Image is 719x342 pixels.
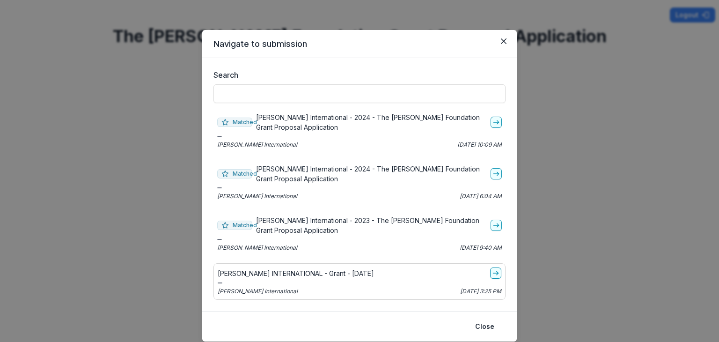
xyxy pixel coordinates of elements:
header: Navigate to submission [202,30,517,58]
a: go-to [491,220,502,231]
span: Matched [217,221,252,230]
p: [PERSON_NAME] International - 2023 - The [PERSON_NAME] Foundation Grant Proposal Application [256,216,487,235]
button: Close [470,319,500,334]
p: [PERSON_NAME] INTERNATIONAL - Grant - [DATE] [218,268,374,278]
p: [PERSON_NAME] International [217,192,297,201]
p: [DATE] 10:09 AM [457,141,502,149]
p: [DATE] 6:04 AM [460,192,502,201]
a: go-to [491,168,502,179]
p: [DATE] 9:40 AM [460,244,502,252]
p: [PERSON_NAME] International [217,244,297,252]
a: go-to [491,117,502,128]
p: [PERSON_NAME] International [218,287,298,296]
p: [PERSON_NAME] International - 2024 - The [PERSON_NAME] Foundation Grant Proposal Application [256,112,487,132]
span: Matched [217,118,252,127]
label: Search [213,69,500,81]
p: [PERSON_NAME] International - 2024 - The [PERSON_NAME] Foundation Grant Proposal Application [256,164,487,184]
span: Matched [217,169,252,178]
button: Close [496,34,511,49]
a: go-to [490,268,501,279]
p: [PERSON_NAME] International [217,141,297,149]
p: [DATE] 3:25 PM [460,287,501,296]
